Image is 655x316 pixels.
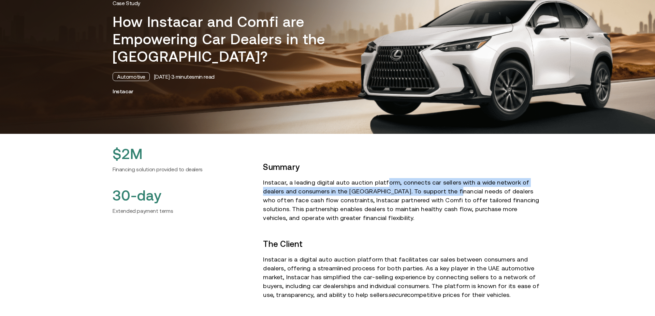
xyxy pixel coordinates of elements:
[113,145,252,162] h2: $2M
[113,13,356,65] h1: How Instacar and Comfi are Empowering Car Dealers in the [GEOGRAPHIC_DATA]?
[113,88,542,95] h3: Instacar
[154,73,215,80] div: [DATE] · 3 minutes min read
[388,291,407,298] em: secure
[263,178,542,222] p: Instacar, a leading digital auto auction platform, connects car sellers with a wide network of de...
[263,255,542,299] p: Instacar is a digital auto auction platform that facilitates car sales between consumers and deal...
[263,162,300,172] strong: Summary
[113,72,150,81] div: Automotive
[113,207,252,215] h6: Extended payment terms
[263,239,303,249] strong: The Client
[113,165,252,173] h6: Financing solution provided to dealers
[113,187,252,204] h2: 30-day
